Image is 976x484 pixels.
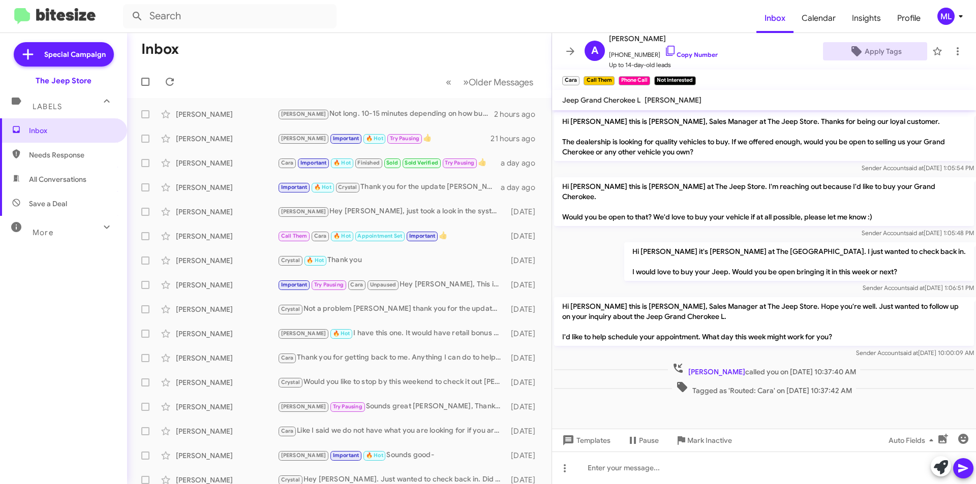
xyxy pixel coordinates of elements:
[278,376,506,388] div: Would you like to stop by this weekend to check it out [PERSON_NAME]?
[281,403,326,410] span: [PERSON_NAME]
[639,431,659,449] span: Pause
[176,304,278,314] div: [PERSON_NAME]
[491,134,543,144] div: 21 hours ago
[654,76,695,85] small: Not Interested
[278,303,506,315] div: Not a problem [PERSON_NAME] thank you for the update. Always happy to help!
[141,41,179,57] h1: Inbox
[281,306,300,312] span: Crystal
[176,280,278,290] div: [PERSON_NAME]
[14,42,114,67] a: Special Campaign
[506,426,543,436] div: [DATE]
[609,60,718,70] span: Up to 14-day-old leads
[278,230,506,242] div: 👍
[314,184,331,190] span: 🔥 Hot
[176,255,278,266] div: [PERSON_NAME]
[333,159,351,166] span: 🔥 Hot
[176,231,278,241] div: [PERSON_NAME]
[278,108,494,120] div: Not long. 10-15 minutes depending on how busy the showroom is at the time.
[278,181,501,193] div: Thank you for the update [PERSON_NAME] I really appreciate that. hope he feels better and when yo...
[350,281,363,288] span: Cara
[29,150,115,160] span: Needs Response
[366,452,383,459] span: 🔥 Hot
[176,402,278,412] div: [PERSON_NAME]
[667,431,740,449] button: Mark Inactive
[823,42,927,60] button: Apply Tags
[506,402,543,412] div: [DATE]
[278,401,506,412] div: Sounds great [PERSON_NAME], Thank you sir
[687,431,732,449] span: Mark Inactive
[278,328,506,339] div: I have this one. It would have retail bonus cash for $2,250. Out price would be $44,480. LINK TO ...
[863,284,974,292] span: Sender Account [DATE] 1:06:51 PM
[333,330,350,337] span: 🔥 Hot
[338,184,357,190] span: Crystal
[314,281,344,288] span: Try Pausing
[281,208,326,215] span: [PERSON_NAME]
[880,431,945,449] button: Auto Fields
[609,33,718,45] span: [PERSON_NAME]
[307,257,324,264] span: 🔥 Hot
[176,158,278,168] div: [PERSON_NAME]
[907,284,925,292] span: said at
[281,354,294,361] span: Cara
[176,182,278,192] div: [PERSON_NAME]
[506,377,543,388] div: [DATE]
[278,206,506,217] div: Hey [PERSON_NAME], just took a look in the system and based on the vin with the history and the c...
[506,280,543,290] div: [DATE]
[281,330,326,337] span: [PERSON_NAME]
[554,112,974,161] p: Hi [PERSON_NAME] this is [PERSON_NAME], Sales Manager at The Jeep Store. Thanks for being our loy...
[29,199,67,209] span: Save a Deal
[333,452,359,459] span: Important
[889,431,937,449] span: Auto Fields
[619,76,650,85] small: Phone Call
[176,109,278,119] div: [PERSON_NAME]
[609,45,718,60] span: [PHONE_NUMBER]
[445,159,474,166] span: Try Pausing
[664,51,718,58] a: Copy Number
[560,431,611,449] span: Templates
[446,76,451,88] span: «
[494,109,543,119] div: 2 hours ago
[501,158,543,168] div: a day ago
[552,431,619,449] button: Templates
[856,349,974,357] span: Sender Account [DATE] 10:00:09 AM
[281,233,308,239] span: Call Them
[281,379,300,385] span: Crystal
[862,229,974,237] span: Sender Account [DATE] 1:05:48 PM
[562,95,640,105] span: Jeep Grand Cherokee L
[390,135,419,142] span: Try Pausing
[176,426,278,436] div: [PERSON_NAME]
[645,95,701,105] span: [PERSON_NAME]
[176,134,278,144] div: [PERSON_NAME]
[906,229,924,237] span: said at
[176,450,278,461] div: [PERSON_NAME]
[370,281,396,288] span: Unpaused
[281,281,308,288] span: Important
[176,377,278,388] div: [PERSON_NAME]
[409,233,436,239] span: Important
[333,403,362,410] span: Try Pausing
[405,159,438,166] span: Sold Verified
[672,381,856,396] span: Tagged as 'Routed: Cara' on [DATE] 10:37:42 AM
[357,233,402,239] span: Appointment Set
[281,159,294,166] span: Cara
[278,449,506,461] div: Sounds good-
[300,159,327,166] span: Important
[794,4,844,33] a: Calendar
[176,207,278,217] div: [PERSON_NAME]
[333,135,359,142] span: Important
[281,428,294,434] span: Cara
[440,72,539,92] nav: Page navigation example
[29,174,86,184] span: All Conversations
[469,77,533,88] span: Older Messages
[386,159,398,166] span: Sold
[501,182,543,192] div: a day ago
[756,4,794,33] a: Inbox
[44,49,106,59] span: Special Campaign
[33,102,62,111] span: Labels
[357,159,380,166] span: Finished
[688,367,745,376] span: [PERSON_NAME]
[865,42,902,60] span: Apply Tags
[281,452,326,459] span: [PERSON_NAME]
